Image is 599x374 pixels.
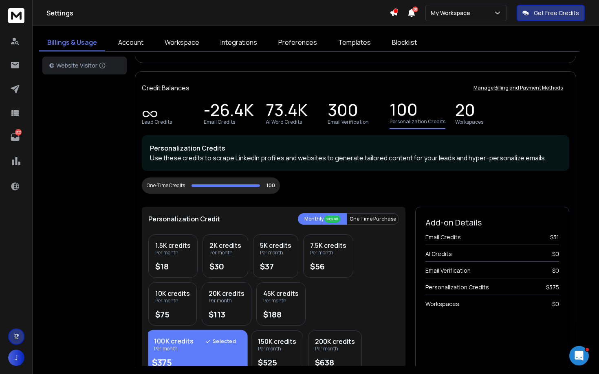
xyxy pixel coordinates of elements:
div: 7.5K credits [310,241,346,249]
button: Monthly 20% off [298,213,347,225]
button: Manage Billing and Payment Methods [467,80,569,96]
h2: Add-on Details [425,217,559,228]
p: Personalization Credit [148,214,220,224]
h1: Settings [46,8,390,18]
div: 45K credits [263,289,299,297]
span: $ 31 [550,233,559,241]
p: Email Verification [328,119,369,125]
button: One Time Purchase [347,213,399,225]
div: 20K credits [209,289,244,297]
span: $ 0 [552,300,559,308]
div: Per month [209,249,241,256]
p: Get Free Credits [534,9,579,17]
div: $113 [209,311,244,319]
p: Lead Credits [142,119,172,125]
p: -26.4K [204,106,254,117]
div: 100K credits [154,337,194,346]
div: Per month [209,297,244,304]
div: $37 [260,262,291,271]
span: Email Credits [425,233,461,241]
div: 5K credits [260,241,291,249]
p: Personalization Credits [390,118,445,125]
span: Personalization Credits [425,283,489,291]
span: Email Verification [425,267,471,275]
p: 300 [328,106,358,117]
p: Manage Billing and Payment Methods [473,85,563,91]
a: Templates [330,34,379,51]
a: Account [110,34,152,51]
div: 20% off [324,215,340,223]
iframe: Intercom live chat [569,346,589,365]
div: Per month [263,297,299,304]
div: 1.5K credits [155,241,191,249]
p: Workspaces [455,119,483,125]
button: Get Free Credits [517,5,585,21]
div: Selected [200,337,240,346]
div: $638 [315,359,355,367]
p: Email Credits [204,119,235,125]
span: Workspaces [425,300,459,308]
p: Personalization Credits [150,143,561,153]
div: $75 [155,311,190,319]
a: Preferences [270,34,325,51]
div: 150K credits [258,337,296,346]
span: $ 0 [552,267,559,275]
p: Use these credits to scrape LinkedIn profiles and websites to generate tailored content for your ... [150,153,561,163]
button: Website Visitor [42,57,127,74]
div: $18 [155,262,191,271]
div: $525 [258,359,296,367]
a: Workspace [156,34,207,51]
p: My Workspace [431,9,473,17]
div: One-Time Credits [147,182,185,189]
div: Per month [154,346,194,352]
div: Per month [260,249,291,256]
div: Per month [155,297,190,304]
div: $375 [152,359,243,367]
span: AI Credits [425,250,452,258]
div: Per month [310,249,346,256]
div: 2K credits [209,241,241,249]
div: Per month [155,249,191,256]
p: 100 [266,182,275,189]
span: $ 0 [552,250,559,258]
div: 200K credits [315,337,355,346]
button: J [8,350,24,366]
div: $30 [209,262,241,271]
a: Billings & Usage [39,34,105,51]
a: Blocklist [384,34,425,51]
div: Per month [315,346,355,352]
a: 202 [7,129,23,145]
p: Credit Balances [142,83,189,93]
div: $56 [310,262,346,271]
p: 73.4K [266,106,308,117]
span: 50 [412,7,418,12]
p: AI Word Credits [266,119,302,125]
div: 10K credits [155,289,190,297]
span: $ 375 [546,283,559,291]
p: 20 [455,106,475,117]
a: Integrations [212,34,265,51]
p: 202 [15,129,22,136]
div: Per month [258,346,296,352]
div: $188 [263,311,299,319]
p: 100 [390,105,418,117]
